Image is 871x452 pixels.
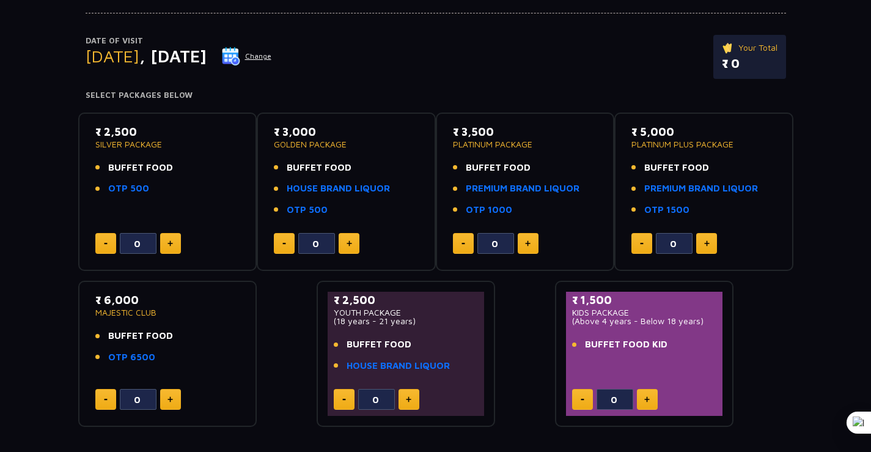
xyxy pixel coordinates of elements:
[644,161,709,175] span: BUFFET FOOD
[139,46,207,66] span: , [DATE]
[581,399,584,401] img: minus
[631,140,776,149] p: PLATINUM PLUS PACKAGE
[347,240,352,246] img: plus
[572,317,717,325] p: (Above 4 years - Below 18 years)
[466,203,512,217] a: OTP 1000
[108,161,173,175] span: BUFFET FOOD
[334,317,479,325] p: (18 years - 21 years)
[525,240,531,246] img: plus
[108,182,149,196] a: OTP 500
[631,124,776,140] p: ₹ 5,000
[644,203,689,217] a: OTP 1500
[722,41,735,54] img: ticket
[108,329,173,343] span: BUFFET FOOD
[104,399,108,401] img: minus
[104,243,108,245] img: minus
[95,140,240,149] p: SILVER PACKAGE
[108,350,155,365] a: OTP 6500
[274,124,419,140] p: ₹ 3,000
[86,35,272,47] p: Date of Visit
[466,161,531,175] span: BUFFET FOOD
[640,243,644,245] img: minus
[644,182,758,196] a: PREMIUM BRAND LIQUOR
[334,308,479,317] p: YOUTH PACKAGE
[704,240,710,246] img: plus
[86,46,139,66] span: [DATE]
[167,240,173,246] img: plus
[342,399,346,401] img: minus
[406,396,411,402] img: plus
[274,140,419,149] p: GOLDEN PACKAGE
[287,203,328,217] a: OTP 500
[722,41,777,54] p: Your Total
[453,140,598,149] p: PLATINUM PACKAGE
[221,46,272,66] button: Change
[287,161,351,175] span: BUFFET FOOD
[466,182,579,196] a: PREMIUM BRAND LIQUOR
[347,338,411,352] span: BUFFET FOOD
[287,182,390,196] a: HOUSE BRAND LIQUOR
[572,292,717,308] p: ₹ 1,500
[282,243,286,245] img: minus
[95,292,240,308] p: ₹ 6,000
[347,359,450,373] a: HOUSE BRAND LIQUOR
[95,124,240,140] p: ₹ 2,500
[167,396,173,402] img: plus
[95,308,240,317] p: MAJESTIC CLUB
[585,338,667,352] span: BUFFET FOOD KID
[86,91,786,100] h4: Select Packages Below
[334,292,479,308] p: ₹ 2,500
[453,124,598,140] p: ₹ 3,500
[644,396,650,402] img: plus
[572,308,717,317] p: KIDS PACKAGE
[461,243,465,245] img: minus
[722,54,777,73] p: ₹ 0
